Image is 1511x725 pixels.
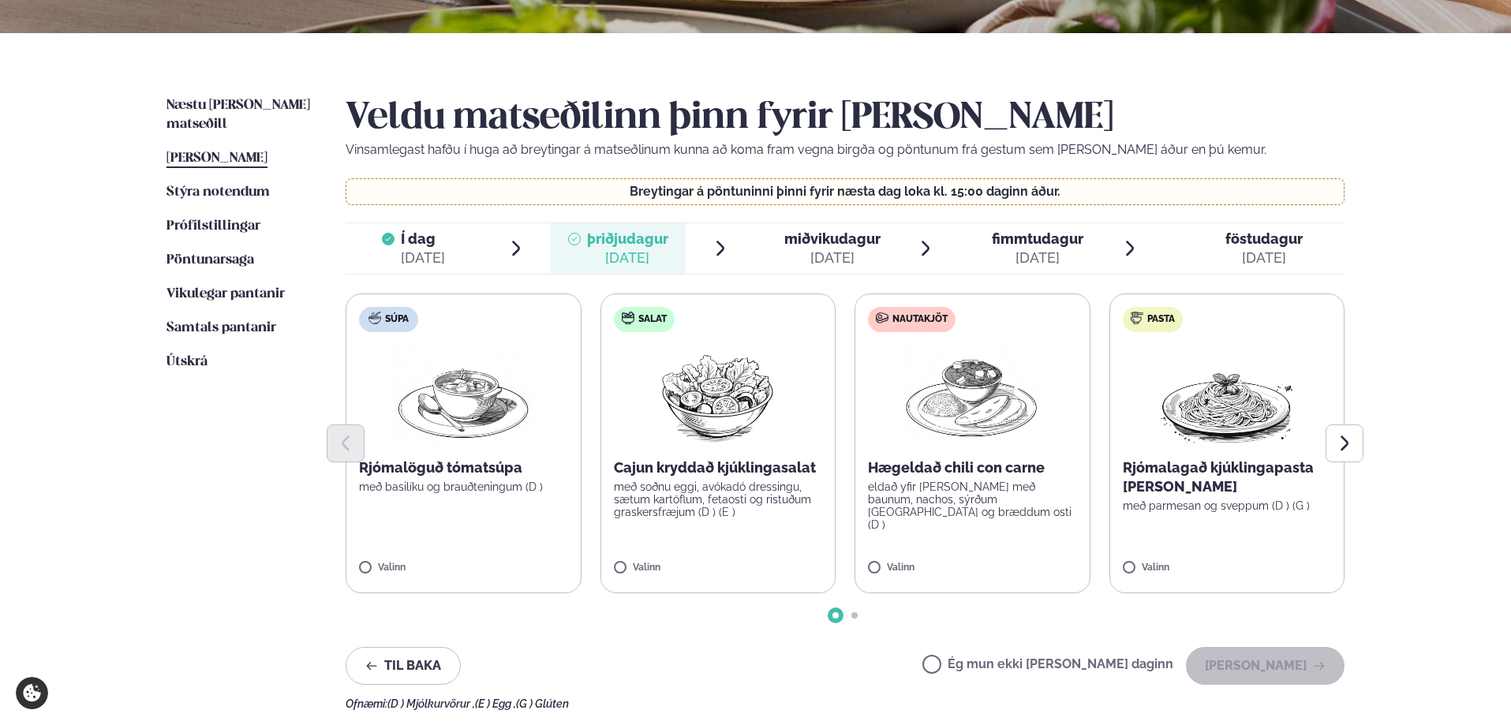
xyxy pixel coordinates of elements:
img: Soup.png [394,345,533,446]
span: Næstu [PERSON_NAME] matseðill [166,99,310,131]
img: pasta.svg [1131,312,1143,324]
a: Pöntunarsaga [166,251,254,270]
span: (G ) Glúten [516,697,569,710]
h2: Veldu matseðilinn þinn fyrir [PERSON_NAME] [346,96,1345,140]
img: soup.svg [368,312,381,324]
div: [DATE] [784,249,881,267]
span: [PERSON_NAME] [166,151,267,165]
p: með soðnu eggi, avókadó dressingu, sætum kartöflum, fetaosti og ristuðum graskersfræjum (D ) (E ) [614,480,823,518]
span: (E ) Egg , [475,697,516,710]
p: Breytingar á pöntuninni þinni fyrir næsta dag loka kl. 15:00 daginn áður. [362,185,1329,198]
span: Samtals pantanir [166,321,276,334]
img: Salad.png [648,345,787,446]
span: Stýra notendum [166,185,270,199]
p: Rjómalagað kjúklingapasta [PERSON_NAME] [1123,458,1332,496]
span: Pöntunarsaga [166,253,254,267]
span: Súpa [385,313,409,326]
img: beef.svg [876,312,888,324]
span: (D ) Mjólkurvörur , [387,697,475,710]
img: Curry-Rice-Naan.png [903,345,1042,446]
span: Vikulegar pantanir [166,287,285,301]
span: Go to slide 1 [832,612,839,618]
button: Next slide [1326,424,1363,462]
div: [DATE] [401,249,445,267]
p: Rjómalöguð tómatsúpa [359,458,568,477]
button: Previous slide [327,424,365,462]
img: Spagetti.png [1158,345,1296,446]
p: Vinsamlegast hafðu í huga að breytingar á matseðlinum kunna að koma fram vegna birgða og pöntunum... [346,140,1345,159]
p: með basilíku og brauðteningum (D ) [359,480,568,493]
span: Pasta [1147,313,1175,326]
span: Go to slide 2 [851,612,858,618]
span: Salat [638,313,667,326]
div: [DATE] [992,249,1083,267]
p: með parmesan og sveppum (D ) (G ) [1123,499,1332,512]
p: Cajun kryddað kjúklingasalat [614,458,823,477]
span: Nautakjöt [892,313,948,326]
span: föstudagur [1225,230,1303,247]
span: fimmtudagur [992,230,1083,247]
span: Prófílstillingar [166,219,260,233]
a: Samtals pantanir [166,319,276,338]
a: Prófílstillingar [166,217,260,236]
a: Stýra notendum [166,183,270,202]
button: Til baka [346,647,461,685]
a: Cookie settings [16,677,48,709]
a: Næstu [PERSON_NAME] matseðill [166,96,314,134]
span: Í dag [401,230,445,249]
p: eldað yfir [PERSON_NAME] með baunum, nachos, sýrðum [GEOGRAPHIC_DATA] og bræddum osti (D ) [868,480,1077,531]
a: [PERSON_NAME] [166,149,267,168]
span: Útskrá [166,355,208,368]
a: Útskrá [166,353,208,372]
div: [DATE] [587,249,668,267]
a: Vikulegar pantanir [166,285,285,304]
div: [DATE] [1225,249,1303,267]
div: Ofnæmi: [346,697,1345,710]
button: [PERSON_NAME] [1186,647,1345,685]
img: salad.svg [622,312,634,324]
span: miðvikudagur [784,230,881,247]
span: þriðjudagur [587,230,668,247]
p: Hægeldað chili con carne [868,458,1077,477]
